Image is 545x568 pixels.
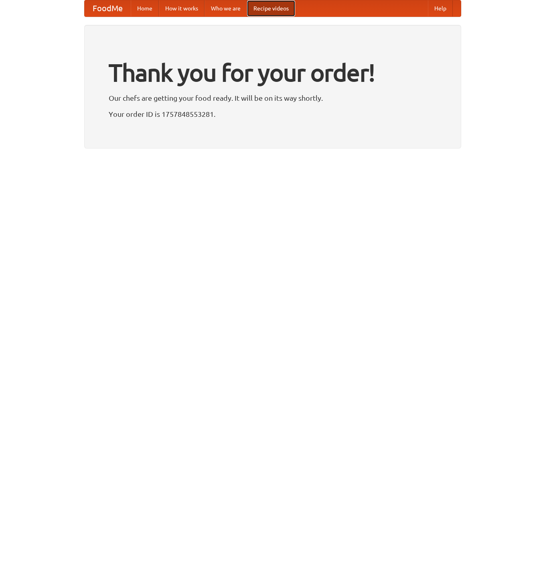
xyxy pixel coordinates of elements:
[109,92,437,104] p: Our chefs are getting your food ready. It will be on its way shortly.
[205,0,247,16] a: Who we are
[159,0,205,16] a: How it works
[247,0,295,16] a: Recipe videos
[109,108,437,120] p: Your order ID is 1757848553281.
[131,0,159,16] a: Home
[109,53,437,92] h1: Thank you for your order!
[428,0,453,16] a: Help
[85,0,131,16] a: FoodMe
